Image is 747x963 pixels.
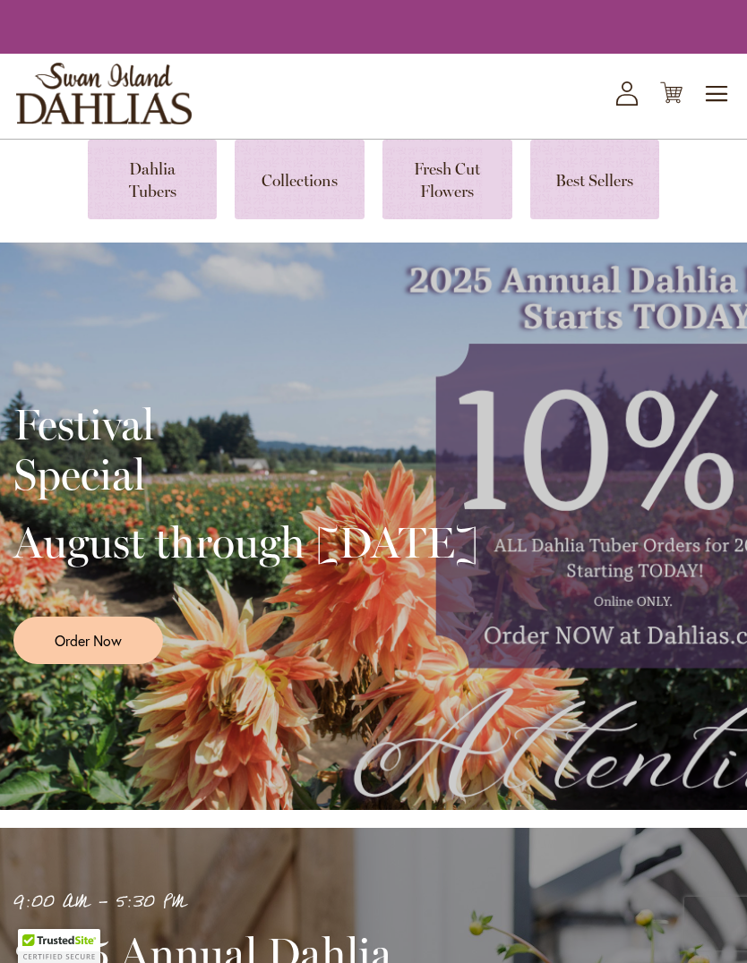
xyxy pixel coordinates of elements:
[13,888,506,917] p: 9:00 AM - 5:30 PM
[13,617,163,664] a: Order Now
[55,630,122,651] span: Order Now
[13,517,478,567] h2: August through [DATE]
[13,399,478,499] h2: Festival Special
[16,63,192,124] a: store logo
